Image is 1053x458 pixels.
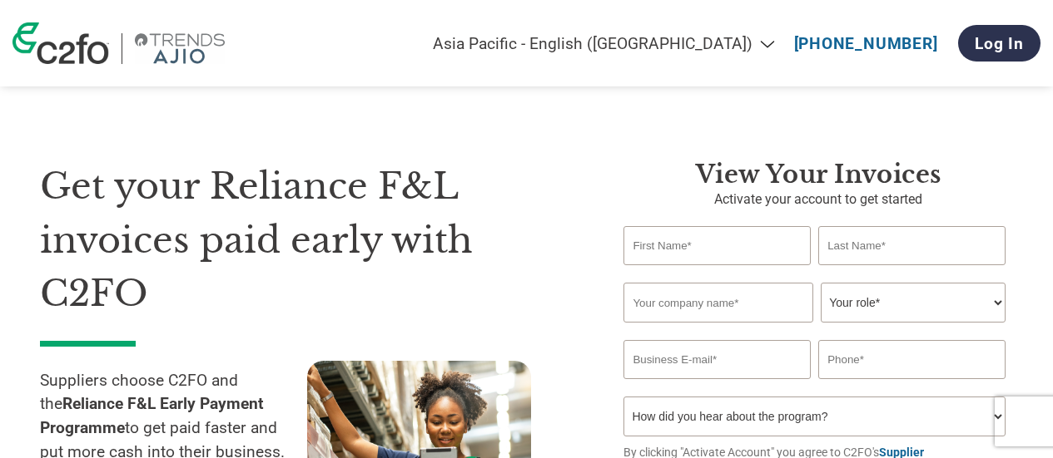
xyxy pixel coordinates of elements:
select: Title/Role [821,283,1005,323]
h1: Get your Reliance F&L invoices paid early with C2FO [40,160,574,321]
div: Invalid last name or last name is too long [818,267,1005,276]
div: Invalid first name or first name is too long [623,267,810,276]
input: Your company name* [623,283,812,323]
div: Inavlid Email Address [623,381,810,390]
img: c2fo logo [12,22,109,64]
p: Activate your account to get started [623,190,1013,209]
div: Inavlid Phone Number [818,381,1005,390]
div: Invalid company name or company name is too long [623,324,1005,333]
a: Log In [958,25,1041,62]
input: Invalid Email format [623,340,810,379]
input: First Name* [623,226,810,265]
strong: Reliance F&L Early Payment Programme [40,394,264,437]
a: [PHONE_NUMBER] [794,34,938,53]
h3: View your invoices [623,160,1013,190]
input: Last Name* [818,226,1005,265]
img: Reliance F&L [135,33,225,64]
input: Phone* [818,340,1005,379]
